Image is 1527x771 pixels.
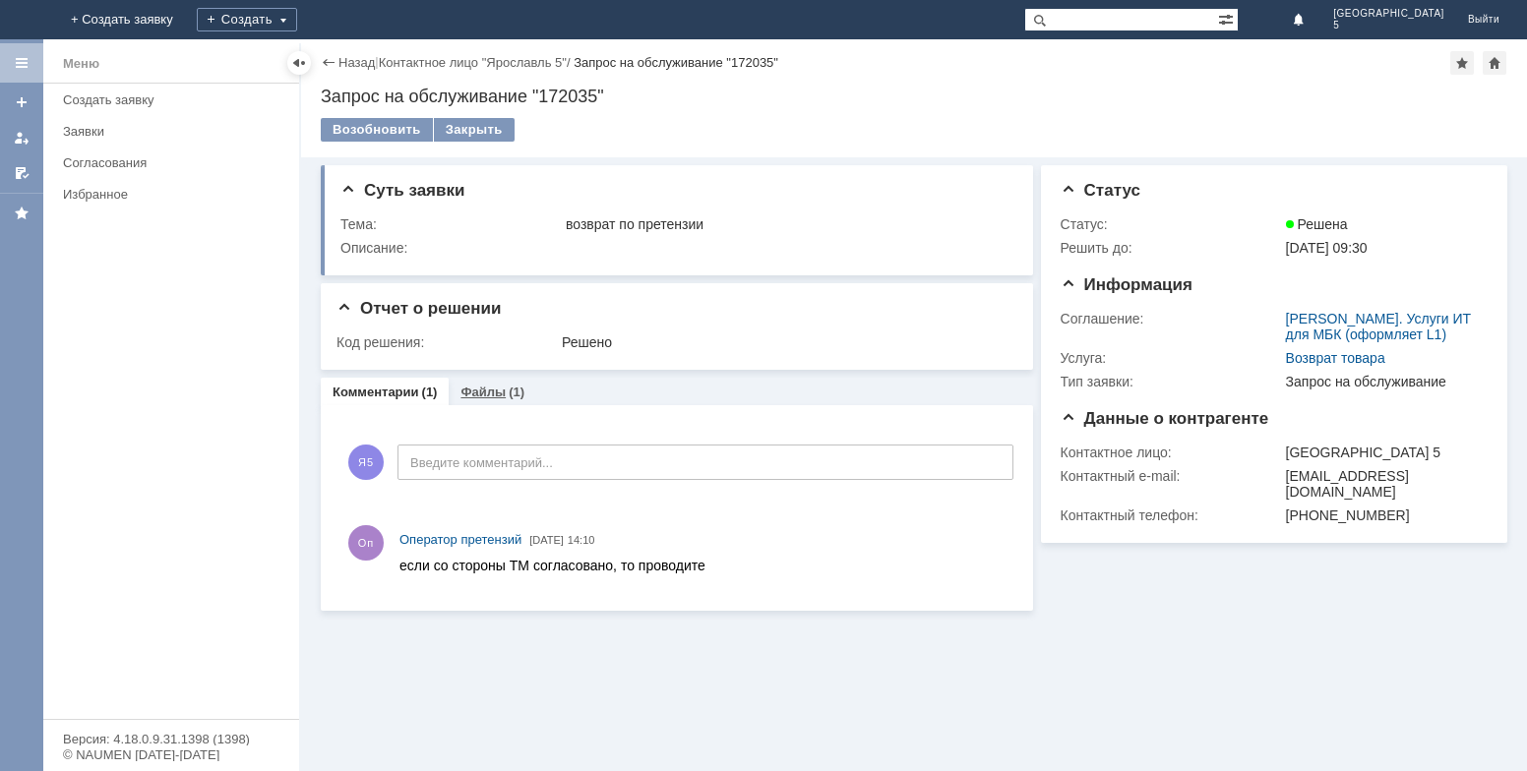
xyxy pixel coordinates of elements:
span: [DATE] 09:30 [1286,240,1368,256]
span: Решена [1286,216,1348,232]
div: Меню [63,52,99,76]
span: Отчет о решении [336,299,501,318]
div: [PHONE_NUMBER] [1286,507,1480,523]
span: Я5 [348,445,384,480]
div: Решено [562,334,1007,350]
div: Решить до: [1061,240,1282,256]
a: Файлы [460,385,506,399]
a: [PERSON_NAME]. Услуги ИТ для МБК (оформляет L1) [1286,311,1471,342]
a: Создать заявку [55,85,295,115]
div: [GEOGRAPHIC_DATA] 5 [1286,445,1480,460]
div: Контактное лицо: [1061,445,1282,460]
span: Информация [1061,275,1192,294]
div: Описание: [340,240,1010,256]
span: Оператор претензий [399,532,521,547]
a: Заявки [55,116,295,147]
div: Избранное [63,187,266,202]
a: Оператор претензий [399,530,521,550]
div: Создать [197,8,297,31]
div: © NAUMEN [DATE]-[DATE] [63,748,279,761]
div: Версия: 4.18.0.9.31.1398 (1398) [63,733,279,745]
div: Согласования [63,155,287,170]
div: возврат по претензии [566,216,1007,232]
div: Добавить в избранное [1450,51,1474,75]
div: [EMAIL_ADDRESS][DOMAIN_NAME] [1286,468,1480,500]
div: / [379,55,575,70]
span: Данные о контрагенте [1061,409,1269,428]
span: [DATE] [529,534,564,546]
div: Статус: [1061,216,1282,232]
span: Статус [1061,181,1140,200]
a: Контактное лицо "Ярославль 5" [379,55,567,70]
span: [GEOGRAPHIC_DATA] [1333,8,1444,20]
div: Соглашение: [1061,311,1282,326]
div: Запрос на обслуживание [1286,374,1480,389]
span: 5 [1333,20,1444,31]
a: Возврат товара [1286,350,1385,366]
a: Назад [338,55,375,70]
div: Тема: [340,216,562,232]
a: Создать заявку [6,87,37,118]
div: Код решения: [336,334,558,350]
div: Запрос на обслуживание "172035" [574,55,778,70]
div: | [375,54,378,69]
div: Запрос на обслуживание "172035" [321,87,1507,106]
span: Расширенный поиск [1218,9,1238,28]
a: Комментарии [333,385,419,399]
a: Мои согласования [6,157,37,189]
div: (1) [509,385,524,399]
div: Скрыть меню [287,51,311,75]
a: Согласования [55,148,295,178]
div: Контактный e-mail: [1061,468,1282,484]
div: Услуга: [1061,350,1282,366]
span: Суть заявки [340,181,464,200]
a: Мои заявки [6,122,37,153]
div: (1) [422,385,438,399]
div: Сделать домашней страницей [1483,51,1506,75]
div: Создать заявку [63,92,287,107]
div: Заявки [63,124,287,139]
div: Тип заявки: [1061,374,1282,389]
div: Контактный телефон: [1061,507,1282,523]
span: 14:10 [568,534,595,546]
